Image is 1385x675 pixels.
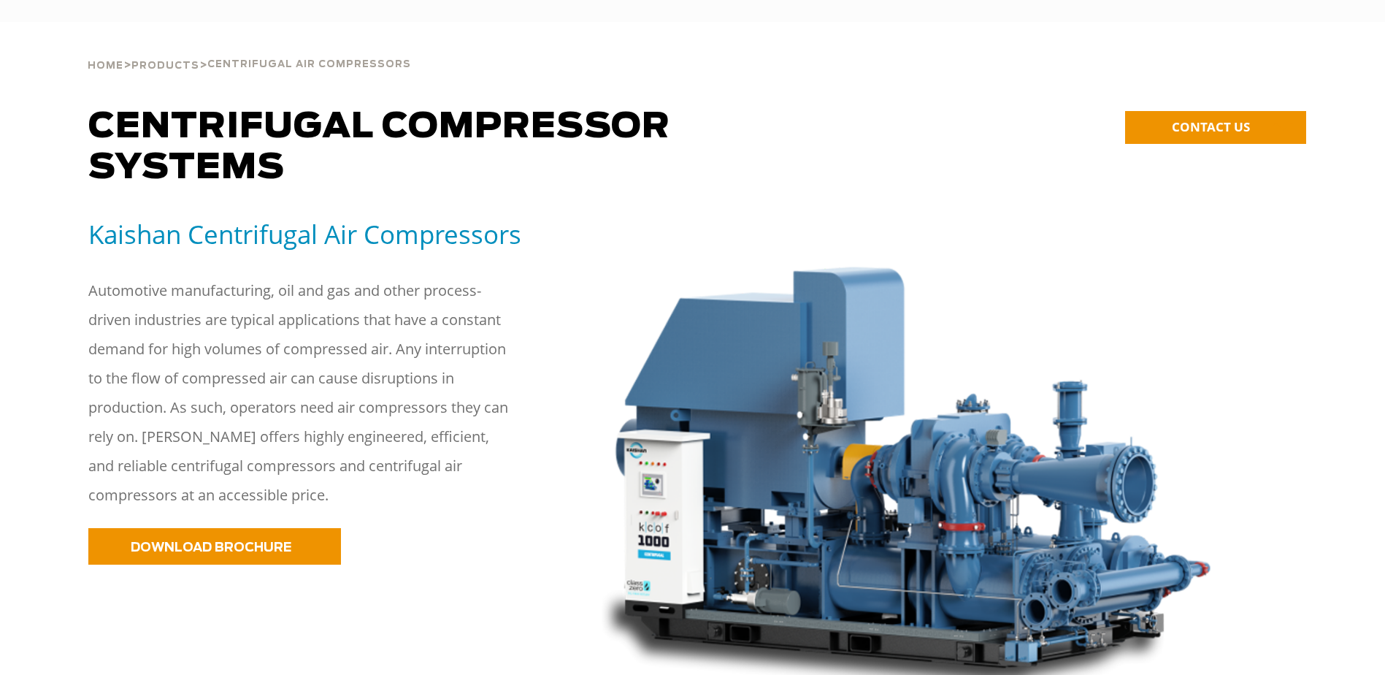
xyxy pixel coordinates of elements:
span: Centrifugal Air Compressors [207,60,411,69]
span: DOWNLOAD BROCHURE [131,541,291,554]
span: Products [131,61,199,71]
a: DOWNLOAD BROCHURE [88,528,341,565]
span: CONTACT US [1172,118,1250,135]
p: Automotive manufacturing, oil and gas and other process-driven industries are typical application... [88,276,512,510]
span: Home [88,61,123,71]
a: CONTACT US [1125,111,1306,144]
h5: Kaishan Centrifugal Air Compressors [88,218,561,251]
div: > > [88,22,411,77]
a: Home [88,58,123,72]
a: Products [131,58,199,72]
span: Centrifugal Compressor Systems [88,110,670,186]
